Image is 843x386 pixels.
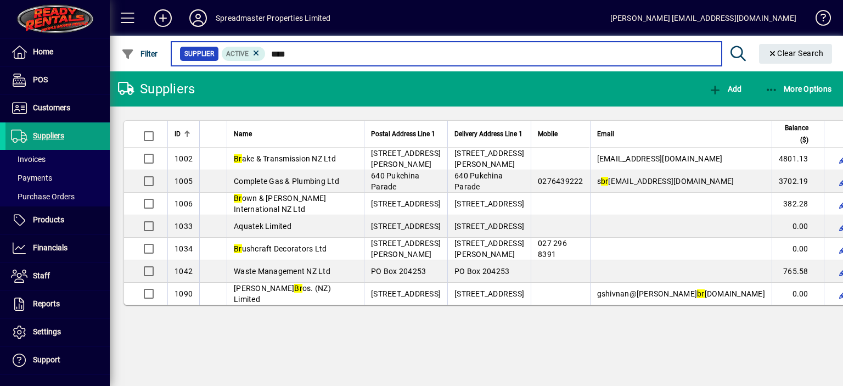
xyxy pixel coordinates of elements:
span: Home [33,47,53,56]
button: Filter [119,44,161,64]
a: Home [5,38,110,66]
span: Waste Management NZ Ltd [234,267,330,276]
span: Suppliers [33,131,64,140]
a: Invoices [5,150,110,169]
span: Postal Address Line 1 [371,128,435,140]
span: [STREET_ADDRESS][PERSON_NAME] [371,149,441,169]
a: Customers [5,94,110,122]
span: Settings [33,327,61,336]
span: Active [226,50,249,58]
span: 1002 [175,154,193,163]
a: Products [5,206,110,234]
span: Products [33,215,64,224]
span: Reports [33,299,60,308]
span: 1005 [175,177,193,186]
span: 640 Pukehina Parade [454,171,503,191]
a: Knowledge Base [807,2,829,38]
span: [PERSON_NAME] os. (NZ) Limited [234,284,331,304]
td: 3702.19 [772,170,824,193]
a: Staff [5,262,110,290]
span: POS [33,75,48,84]
span: 0276439222 [538,177,583,186]
em: Br [294,284,302,293]
span: [EMAIL_ADDRESS][DOMAIN_NAME] [597,154,723,163]
a: Payments [5,169,110,187]
a: Financials [5,234,110,262]
span: Staff [33,271,50,280]
div: Spreadmaster Properties Limited [216,9,330,27]
button: Clear [759,44,833,64]
em: br [697,289,705,298]
td: 4801.13 [772,148,824,170]
span: Name [234,128,252,140]
span: Email [597,128,614,140]
span: Payments [11,174,52,182]
button: Add [706,79,744,99]
span: [STREET_ADDRESS][PERSON_NAME] [454,149,524,169]
span: Customers [33,103,70,112]
span: 027 296 8391 [538,239,567,259]
span: [STREET_ADDRESS][PERSON_NAME] [454,239,524,259]
div: Email [597,128,765,140]
a: Support [5,346,110,374]
span: PO Box 204253 [454,267,509,276]
div: [PERSON_NAME] [EMAIL_ADDRESS][DOMAIN_NAME] [610,9,796,27]
span: Mobile [538,128,558,140]
span: Financials [33,243,68,252]
a: Settings [5,318,110,346]
button: Profile [181,8,216,28]
span: Clear Search [768,49,824,58]
span: Delivery Address Line 1 [454,128,522,140]
span: 640 Pukehina Parade [371,171,419,191]
span: gshivnan@[PERSON_NAME] [DOMAIN_NAME] [597,289,765,298]
button: More Options [762,79,835,99]
td: 765.58 [772,260,824,283]
span: [STREET_ADDRESS] [454,289,524,298]
span: 1090 [175,289,193,298]
em: br [601,177,609,186]
div: Mobile [538,128,583,140]
div: ID [175,128,193,140]
span: s [EMAIL_ADDRESS][DOMAIN_NAME] [597,177,734,186]
em: Br [234,154,242,163]
span: PO Box 204253 [371,267,426,276]
a: Purchase Orders [5,187,110,206]
span: Filter [121,49,158,58]
span: 1033 [175,222,193,231]
em: Br [234,244,242,253]
mat-chip: Activation Status: Active [222,47,266,61]
span: ushcraft Decorators Ltd [234,244,327,253]
span: More Options [765,85,832,93]
td: 0.00 [772,238,824,260]
span: Supplier [184,48,214,59]
em: Br [234,194,242,203]
td: 382.28 [772,193,824,215]
a: POS [5,66,110,94]
td: 0.00 [772,283,824,305]
div: Suppliers [118,80,195,98]
div: Name [234,128,357,140]
span: Purchase Orders [11,192,75,201]
div: Balance ($) [779,122,818,146]
a: Reports [5,290,110,318]
span: 1034 [175,244,193,253]
span: [STREET_ADDRESS] [371,199,441,208]
span: Aquatek Limited [234,222,291,231]
span: Balance ($) [779,122,808,146]
span: [STREET_ADDRESS] [371,289,441,298]
button: Add [145,8,181,28]
span: Invoices [11,155,46,164]
span: [STREET_ADDRESS][PERSON_NAME] [371,239,441,259]
span: Support [33,355,60,364]
span: ID [175,128,181,140]
span: Add [709,85,741,93]
span: [STREET_ADDRESS] [454,222,524,231]
span: own & [PERSON_NAME] International NZ Ltd [234,194,326,214]
span: 1042 [175,267,193,276]
span: [STREET_ADDRESS] [371,222,441,231]
span: Complete Gas & Plumbing Ltd [234,177,339,186]
td: 0.00 [772,215,824,238]
span: [STREET_ADDRESS] [454,199,524,208]
span: ake & Transmission NZ Ltd [234,154,336,163]
span: 1006 [175,199,193,208]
